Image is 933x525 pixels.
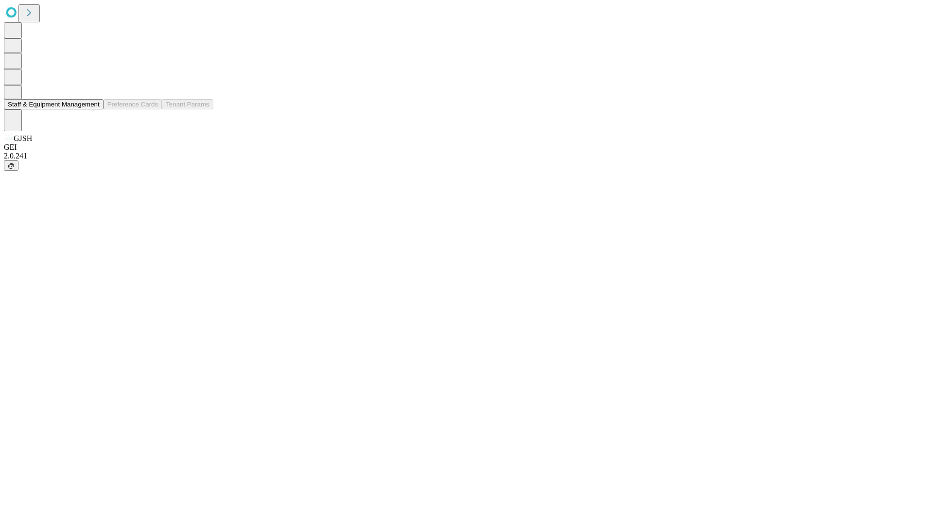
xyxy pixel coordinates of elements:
[4,152,929,160] div: 2.0.241
[4,160,18,171] button: @
[4,99,104,109] button: Staff & Equipment Management
[4,143,929,152] div: GEI
[104,99,162,109] button: Preference Cards
[162,99,213,109] button: Tenant Params
[14,134,32,142] span: GJSH
[8,162,15,169] span: @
